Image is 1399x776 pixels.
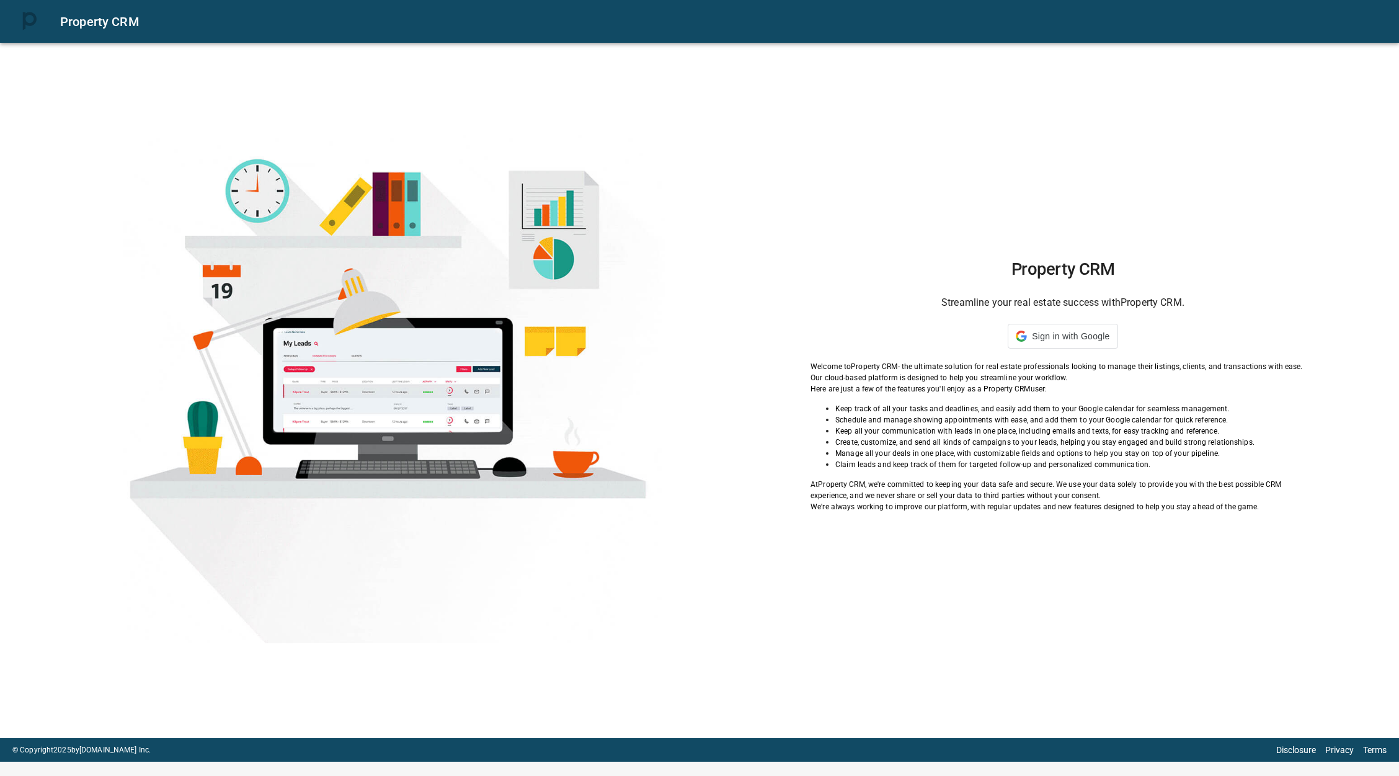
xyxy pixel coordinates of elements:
div: Sign in with Google [1008,324,1117,349]
p: Here are just a few of the features you'll enjoy as a Property CRM user: [811,383,1315,395]
h6: Streamline your real estate success with Property CRM . [811,294,1315,311]
span: Sign in with Google [1032,331,1109,341]
p: © Copyright 2025 by [12,744,151,756]
p: Keep all your communication with leads in one place, including emails and texts, for easy trackin... [835,426,1315,437]
div: Property CRM [60,12,1384,32]
p: Keep track of all your tasks and deadlines, and easily add them to your Google calendar for seaml... [835,403,1315,414]
p: Welcome to Property CRM - the ultimate solution for real estate professionals looking to manage t... [811,361,1315,383]
h1: Property CRM [811,259,1315,279]
a: Terms [1363,745,1387,755]
a: Disclosure [1276,745,1316,755]
p: At Property CRM , we're committed to keeping your data safe and secure. We use your data solely t... [811,479,1315,501]
a: [DOMAIN_NAME] Inc. [79,746,151,754]
p: Schedule and manage showing appointments with ease, and add them to your Google calendar for quic... [835,414,1315,426]
a: Privacy [1325,745,1354,755]
p: Create, customize, and send all kinds of campaigns to your leads, helping you stay engaged and bu... [835,437,1315,448]
p: We're always working to improve our platform, with regular updates and new features designed to h... [811,501,1315,512]
p: Manage all your deals in one place, with customizable fields and options to help you stay on top ... [835,448,1315,459]
p: Claim leads and keep track of them for targeted follow-up and personalized communication. [835,459,1315,470]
